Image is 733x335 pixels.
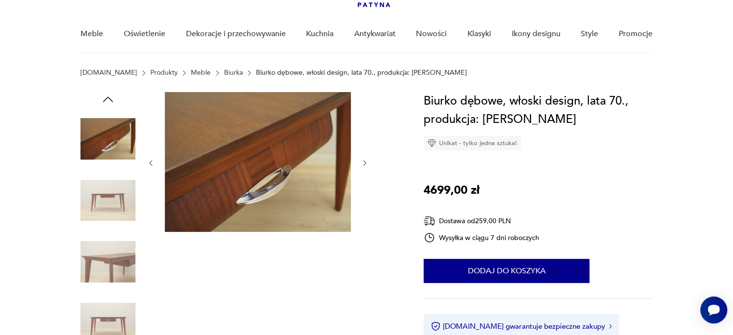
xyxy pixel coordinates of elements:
[256,69,467,77] p: Biurko dębowe, włoski design, lata 70., produkcja: [PERSON_NAME]
[191,69,211,77] a: Meble
[80,111,135,166] img: Zdjęcie produktu Biurko dębowe, włoski design, lata 70., produkcja: Włochy
[424,136,521,150] div: Unikat - tylko jedna sztuka!
[80,69,137,77] a: [DOMAIN_NAME]
[427,139,436,147] img: Ikona diamentu
[424,181,480,200] p: 4699,00 zł
[416,15,447,53] a: Nowości
[80,173,135,228] img: Zdjęcie produktu Biurko dębowe, włoski design, lata 70., produkcja: Włochy
[619,15,653,53] a: Promocje
[431,322,440,331] img: Ikona certyfikatu
[224,69,243,77] a: Biurka
[424,215,435,227] img: Ikona dostawy
[165,92,351,232] img: Zdjęcie produktu Biurko dębowe, włoski design, lata 70., produkcja: Włochy
[424,215,539,227] div: Dostawa od 259,00 PLN
[609,324,612,329] img: Ikona strzałki w prawo
[700,296,727,323] iframe: Smartsupp widget button
[354,15,396,53] a: Antykwariat
[80,234,135,289] img: Zdjęcie produktu Biurko dębowe, włoski design, lata 70., produkcja: Włochy
[124,15,165,53] a: Oświetlenie
[80,15,103,53] a: Meble
[424,232,539,243] div: Wysyłka w ciągu 7 dni roboczych
[186,15,285,53] a: Dekoracje i przechowywanie
[150,69,178,77] a: Produkty
[467,15,491,53] a: Klasyki
[424,259,589,283] button: Dodaj do koszyka
[424,92,653,129] h1: Biurko dębowe, włoski design, lata 70., produkcja: [PERSON_NAME]
[306,15,333,53] a: Kuchnia
[431,322,612,331] button: [DOMAIN_NAME] gwarantuje bezpieczne zakupy
[511,15,560,53] a: Ikony designu
[581,15,598,53] a: Style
